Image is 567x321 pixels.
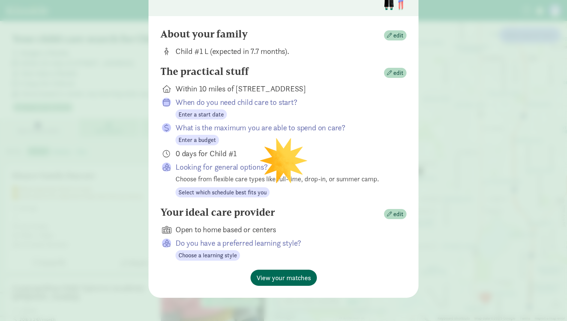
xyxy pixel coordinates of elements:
p: Do you have a preferred learning style? [175,238,394,248]
h4: Your ideal care provider [160,206,275,218]
p: What is the maximum you are able to spend on care? [175,122,394,133]
button: edit [384,30,406,41]
p: Looking for general options? [175,162,394,172]
button: View your matches [250,270,317,286]
div: 0 days for Child #1 [175,148,394,159]
span: Enter a budget [178,136,216,145]
button: Enter a start date [175,109,227,120]
span: Choose a learning style [178,251,237,260]
span: Enter a start date [178,110,224,119]
span: Select which schedule best fits you [178,188,267,197]
h4: About your family [160,28,248,40]
span: edit [393,31,403,40]
div: Open to home based or centers [175,224,394,235]
button: edit [384,209,406,219]
button: Select which schedule best fits you [175,187,270,198]
h4: The practical stuff [160,66,249,78]
button: Choose a learning style [175,250,240,261]
span: View your matches [256,273,311,283]
p: When do you need child care to start? [175,97,394,107]
div: Choose from flexible care types like full-time, drop-in, or summer camp. [175,174,394,184]
button: Enter a budget [175,135,219,145]
span: edit [393,210,403,219]
div: Within 10 miles of [STREET_ADDRESS] [175,84,394,94]
span: edit [393,69,403,78]
div: Child #1 L (expected in 7.7 months). [175,46,394,57]
button: edit [384,68,406,78]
